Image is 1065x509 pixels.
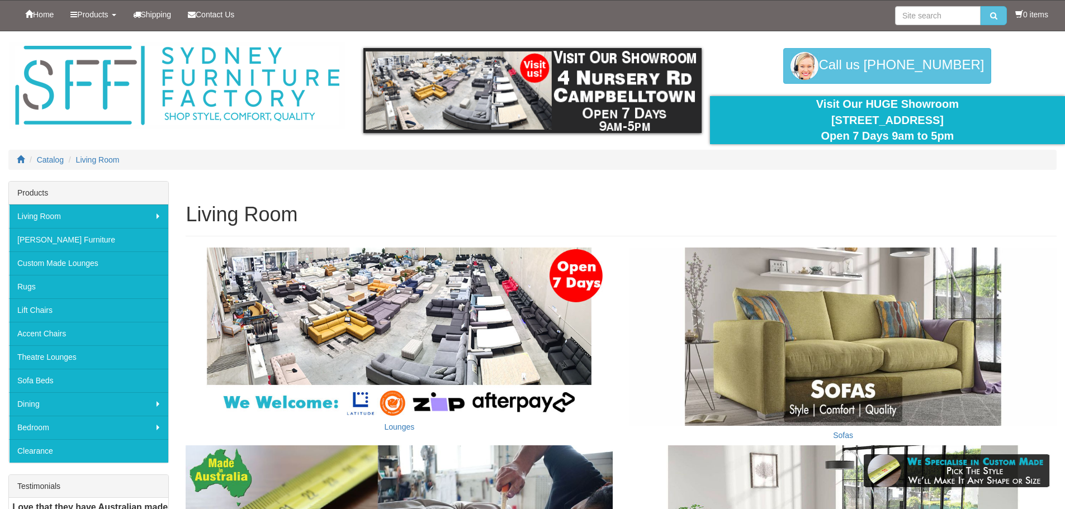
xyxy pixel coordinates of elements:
img: Sofas [629,248,1057,425]
a: Custom Made Lounges [9,251,168,275]
h1: Living Room [186,203,1057,226]
a: [PERSON_NAME] Furniture [9,228,168,251]
img: Lounges [186,248,613,417]
a: Products [62,1,124,28]
a: Dining [9,392,168,416]
div: Testimonials [9,475,168,498]
a: Rugs [9,275,168,298]
input: Site search [895,6,981,25]
a: Bedroom [9,416,168,439]
div: Visit Our HUGE Showroom [STREET_ADDRESS] Open 7 Days 9am to 5pm [718,96,1057,144]
a: Living Room [9,204,168,228]
img: Sydney Furniture Factory [10,42,345,129]
a: Clearance [9,439,168,463]
a: Contact Us [179,1,243,28]
a: Home [17,1,62,28]
li: 0 items [1015,9,1048,20]
a: Accent Chairs [9,322,168,345]
span: Home [33,10,54,19]
span: Shipping [141,10,172,19]
img: showroom.gif [363,48,702,133]
div: Products [9,182,168,204]
a: Lounges [385,422,415,431]
a: Catalog [37,155,64,164]
span: Contact Us [196,10,234,19]
a: Sofa Beds [9,369,168,392]
span: Products [77,10,108,19]
a: Living Room [76,155,120,164]
a: Theatre Lounges [9,345,168,369]
a: Shipping [125,1,180,28]
a: Lift Chairs [9,298,168,322]
a: Sofas [833,431,853,440]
